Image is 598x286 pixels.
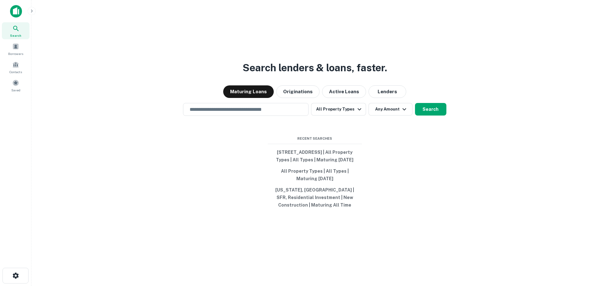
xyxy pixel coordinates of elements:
a: Borrowers [2,40,30,57]
button: [US_STATE], [GEOGRAPHIC_DATA] | SFR, Residential Investment | New Construction | Maturing All Time [268,184,362,211]
h3: Search lenders & loans, faster. [243,60,387,75]
img: capitalize-icon.png [10,5,22,18]
a: Search [2,22,30,39]
button: All Property Types [311,103,366,116]
button: All Property Types | All Types | Maturing [DATE] [268,165,362,184]
button: [STREET_ADDRESS] | All Property Types | All Types | Maturing [DATE] [268,147,362,165]
a: Contacts [2,59,30,76]
span: Recent Searches [268,136,362,141]
span: Borrowers [8,51,23,56]
button: Originations [276,85,320,98]
span: Contacts [9,69,22,74]
button: Lenders [369,85,406,98]
a: Saved [2,77,30,94]
button: Active Loans [322,85,366,98]
button: Maturing Loans [223,85,274,98]
span: Search [10,33,21,38]
iframe: Chat Widget [567,236,598,266]
span: Saved [11,88,20,93]
button: Any Amount [369,103,412,116]
button: Search [415,103,446,116]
